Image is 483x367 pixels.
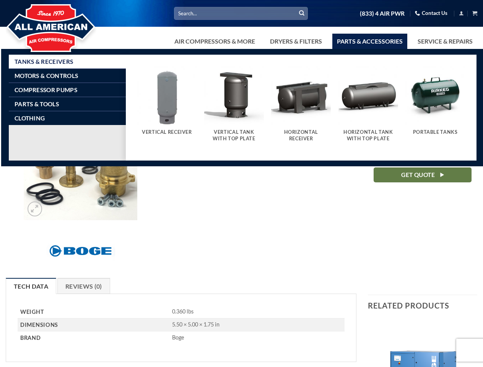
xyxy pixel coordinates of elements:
a: Visit product category Horizontal Tank With Top Plate [338,66,398,149]
img: Boge [46,241,115,260]
img: Vertical Tank With Top Plate [204,66,264,126]
a: Zoom [28,201,42,216]
table: Product Details [18,305,345,344]
a: Dryers & Filters [265,34,327,49]
p: Boge [172,334,345,341]
a: Air Compressors & More [170,34,260,49]
span: Clothing [15,115,45,121]
td: 5.50 × 5.00 × 1.75 in [169,318,345,331]
a: View cart [472,8,477,18]
a: Visit product category Vertical Tank With Top Plate [204,66,264,149]
img: Horizontal Tank With Top Plate [338,66,398,126]
h5: Vertical Tank With Top Plate [208,129,260,142]
h3: Related products [368,295,477,316]
button: Submit [296,8,307,19]
a: Reviews (0) [57,278,110,294]
h5: Vertical Receiver [141,129,193,135]
img: Portable Tanks [405,66,465,126]
a: Tech Data [6,278,56,294]
a: Visit product category Vertical Receiver [137,66,197,143]
span: Parts & Tools [15,101,59,107]
span: Motors & Controls [15,73,78,79]
h5: Horizontal Receiver [275,129,327,142]
th: Brand [18,331,169,344]
img: Horizontal Receiver [271,66,331,126]
span: Get Quote [401,170,435,180]
h5: Horizontal Tank With Top Plate [342,129,394,142]
img: Vertical Receiver [137,66,197,126]
a: Login [459,8,464,18]
a: Get Quote [374,167,472,182]
span: Tanks & Receivers [15,58,73,65]
a: Contact Us [415,7,447,19]
th: Dimensions [18,318,169,331]
th: Weight [18,305,169,318]
input: Search… [174,7,308,19]
a: Visit product category Portable Tanks [405,66,465,143]
a: (833) 4 AIR PWR [360,7,405,20]
h5: Portable Tanks [409,129,461,135]
a: Visit product category Horizontal Receiver [271,66,331,149]
span: Compressor Pumps [15,87,77,93]
a: Parts & Accessories [332,34,407,49]
a: Service & Repairs [413,34,477,49]
td: 0.360 lbs [169,305,345,318]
